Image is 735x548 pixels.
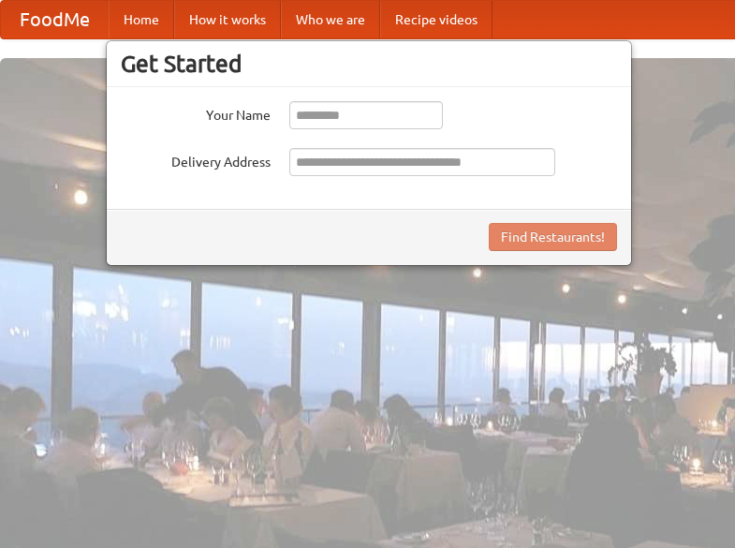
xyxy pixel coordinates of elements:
[121,50,617,78] h3: Get Started
[380,1,492,38] a: Recipe videos
[109,1,174,38] a: Home
[1,1,109,38] a: FoodMe
[489,223,617,251] button: Find Restaurants!
[121,148,271,171] label: Delivery Address
[174,1,281,38] a: How it works
[121,101,271,125] label: Your Name
[281,1,380,38] a: Who we are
